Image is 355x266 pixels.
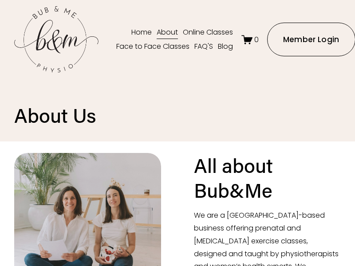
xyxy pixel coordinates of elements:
[194,152,278,203] h1: All about Bub&Me
[157,26,178,40] a: About
[241,34,259,45] a: 0 items in cart
[14,103,259,127] h1: About Us
[218,39,233,54] a: Blog
[14,5,99,74] img: bubandme
[116,39,189,54] a: Face to Face Classes
[194,39,213,54] a: FAQ'S
[254,35,259,45] span: 0
[131,26,152,40] a: Home
[183,26,233,40] a: Online Classes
